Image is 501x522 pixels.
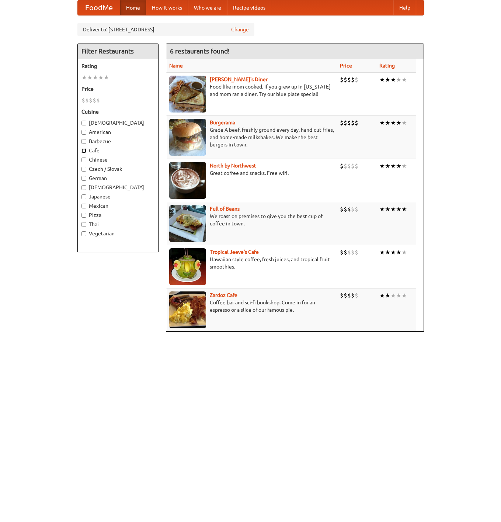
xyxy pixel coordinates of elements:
[81,96,85,104] li: $
[347,248,351,256] li: $
[351,205,355,213] li: $
[81,221,154,228] label: Thai
[81,138,154,145] label: Barbecue
[81,202,154,210] label: Mexican
[355,119,358,127] li: $
[169,248,206,285] img: jeeves.jpg
[81,130,86,135] input: American
[351,76,355,84] li: $
[170,48,230,55] ng-pluralize: 6 restaurants found!
[385,162,390,170] li: ★
[340,162,344,170] li: $
[385,291,390,300] li: ★
[347,162,351,170] li: $
[81,128,154,136] label: American
[355,162,358,170] li: $
[351,248,355,256] li: $
[351,119,355,127] li: $
[401,119,407,127] li: ★
[81,231,86,236] input: Vegetarian
[146,0,188,15] a: How it works
[210,292,237,298] a: Zardoz Cafe
[340,205,344,213] li: $
[379,76,385,84] li: ★
[385,248,390,256] li: ★
[210,249,259,255] a: Tropical Jeeve's Cafe
[81,62,154,70] h5: Rating
[93,96,96,104] li: $
[169,256,334,270] p: Hawaiian style coffee, fresh juices, and tropical fruit smoothies.
[87,73,93,82] li: ★
[390,291,396,300] li: ★
[85,96,89,104] li: $
[340,291,344,300] li: $
[169,83,334,98] p: Food like mom cooked, if you grew up in [US_STATE] and mom ran a diner. Try our blue plate special!
[401,162,407,170] li: ★
[98,73,104,82] li: ★
[169,119,206,156] img: burgerama.jpg
[340,76,344,84] li: $
[344,291,347,300] li: $
[210,76,268,82] a: [PERSON_NAME]'s Diner
[169,291,206,328] img: zardoz.jpg
[390,162,396,170] li: ★
[401,205,407,213] li: ★
[169,299,334,314] p: Coffee bar and sci-fi bookshop. Come in for an espresso or a slice of our famous pie.
[169,126,334,148] p: Grade A beef, freshly ground every day, hand-cut fries, and home-made milkshakes. We make the bes...
[81,213,86,218] input: Pizza
[169,76,206,113] img: sallys.jpg
[344,76,347,84] li: $
[89,96,93,104] li: $
[340,63,352,69] a: Price
[210,163,256,169] a: North by Northwest
[344,162,347,170] li: $
[351,162,355,170] li: $
[347,291,351,300] li: $
[169,212,334,227] p: We roast on premises to give you the best cup of coffee in town.
[385,76,390,84] li: ★
[355,205,358,213] li: $
[81,139,86,144] input: Barbecue
[81,184,154,191] label: [DEMOGRAPHIC_DATA]
[396,162,401,170] li: ★
[355,291,358,300] li: $
[401,291,407,300] li: ★
[385,119,390,127] li: ★
[379,205,385,213] li: ★
[169,63,183,69] a: Name
[355,76,358,84] li: $
[81,176,86,181] input: German
[344,119,347,127] li: $
[188,0,227,15] a: Who we are
[81,211,154,219] label: Pizza
[81,147,154,154] label: Cafe
[379,248,385,256] li: ★
[344,205,347,213] li: $
[81,85,154,93] h5: Price
[81,156,154,163] label: Chinese
[210,206,240,212] b: Full of Beans
[81,119,154,127] label: [DEMOGRAPHIC_DATA]
[81,167,86,172] input: Czech / Slovak
[379,162,385,170] li: ★
[81,222,86,227] input: Thai
[351,291,355,300] li: $
[396,76,401,84] li: ★
[340,248,344,256] li: $
[390,248,396,256] li: ★
[355,248,358,256] li: $
[390,119,396,127] li: ★
[340,119,344,127] li: $
[81,174,154,182] label: German
[81,73,87,82] li: ★
[347,205,351,213] li: $
[120,0,146,15] a: Home
[81,108,154,115] h5: Cuisine
[78,0,120,15] a: FoodMe
[396,291,401,300] li: ★
[227,0,271,15] a: Recipe videos
[96,96,100,104] li: $
[169,169,334,177] p: Great coffee and snacks. Free wifi.
[93,73,98,82] li: ★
